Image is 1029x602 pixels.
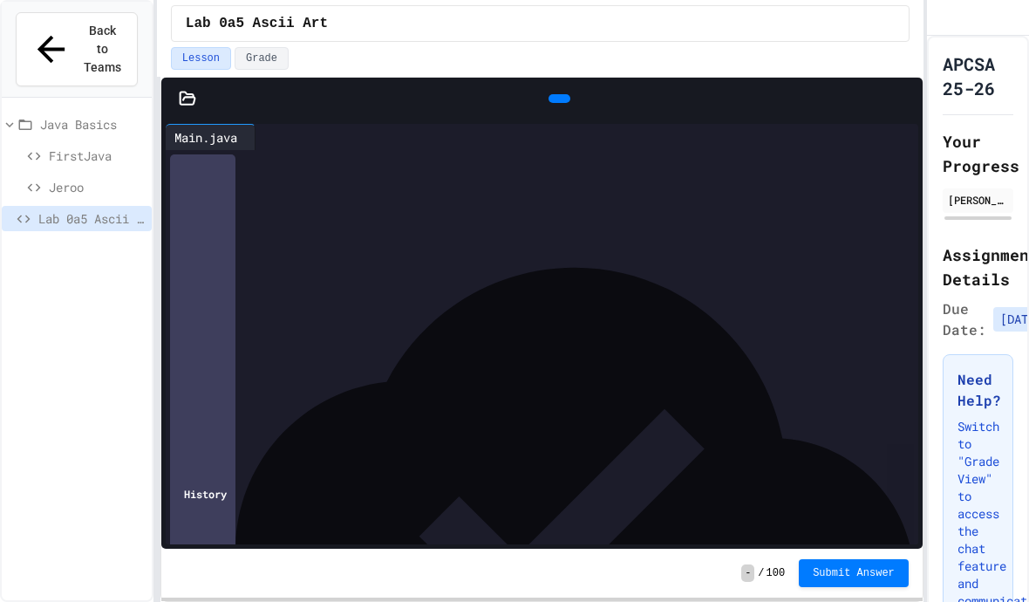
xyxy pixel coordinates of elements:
[767,566,786,580] span: 100
[813,566,895,580] span: Submit Answer
[166,128,246,147] div: Main.java
[49,147,145,165] span: FirstJava
[948,192,1008,208] div: [PERSON_NAME] 2
[943,298,986,340] span: Due Date:
[943,129,1013,178] h2: Your Progress
[799,559,909,587] button: Submit Answer
[16,12,138,86] button: Back to Teams
[943,243,1013,291] h2: Assignment Details
[38,209,145,228] span: Lab 0a5 Ascii Art
[957,369,998,411] h3: Need Help?
[171,47,231,70] button: Lesson
[758,566,764,580] span: /
[741,564,754,582] span: -
[40,115,145,133] span: Java Basics
[186,13,328,34] span: Lab 0a5 Ascii Art
[49,178,145,196] span: Jeroo
[82,22,123,77] span: Back to Teams
[166,124,256,150] div: Main.java
[235,47,289,70] button: Grade
[943,51,1013,100] h1: APCSA 25-26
